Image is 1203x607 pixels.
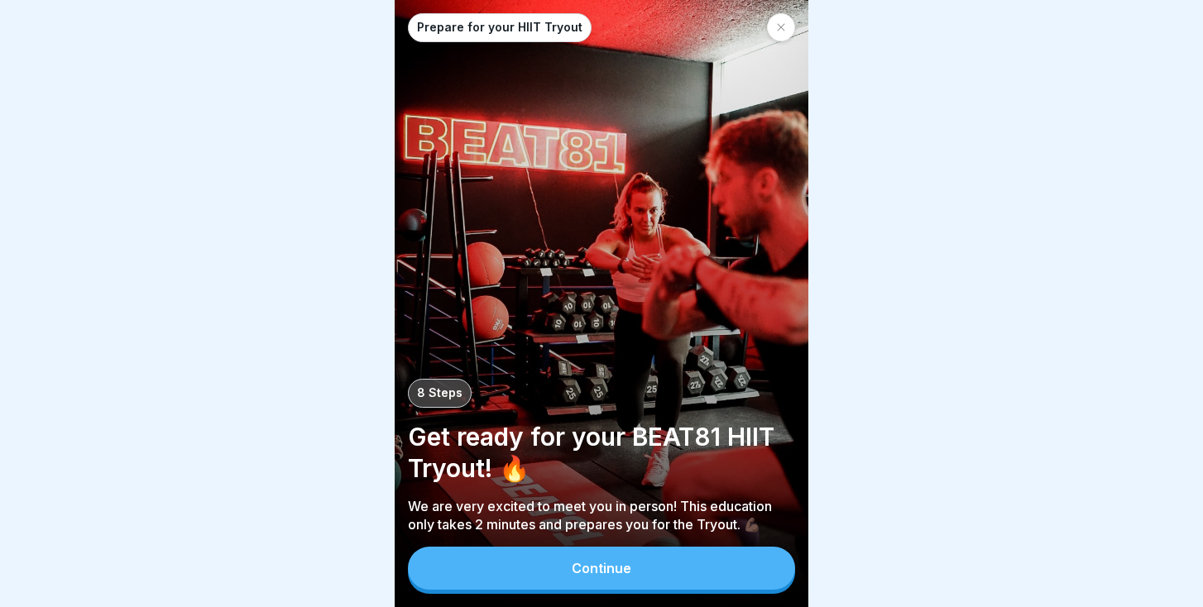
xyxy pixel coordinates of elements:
[408,547,795,590] button: Continue
[417,21,582,35] p: Prepare for your HIIT Tryout
[408,421,795,484] p: Get ready for your BEAT81 HIIT Tryout! 🔥
[408,497,795,533] p: We are very excited to meet you in person! This education only takes 2 minutes and prepares you f...
[417,386,463,400] p: 8 Steps
[572,561,631,576] div: Continue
